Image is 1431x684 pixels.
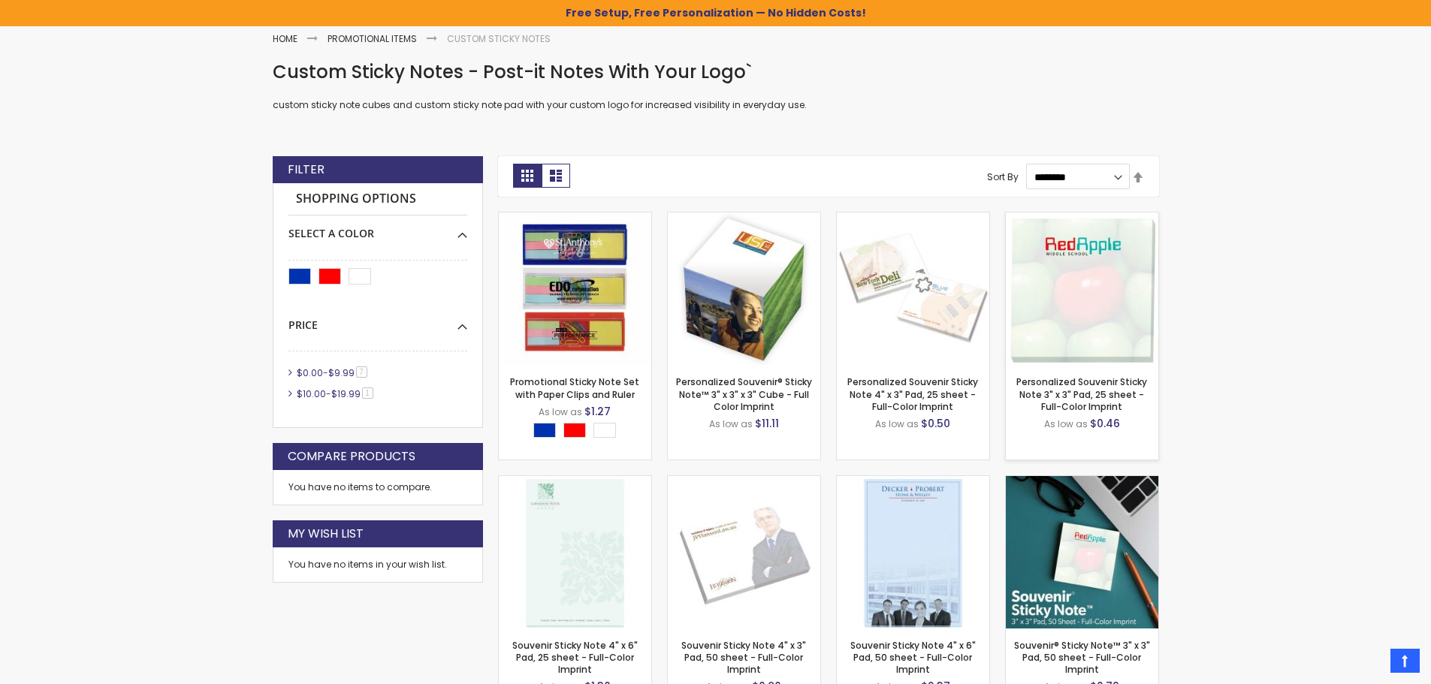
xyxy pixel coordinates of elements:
[273,60,1159,84] h1: Custom Sticky Notes - Post-it Notes With Your Logo`
[356,366,367,378] span: 7
[533,423,556,438] div: Blue
[850,639,976,676] a: Souvenir Sticky Note 4" x 6" Pad, 50 sheet - Full-Color Imprint
[513,164,542,188] strong: Grid
[987,170,1019,183] label: Sort By
[499,476,651,628] img: Souvenir Sticky Note 4" x 6" Pad, 25 sheet - Full-Color Imprint
[499,212,651,365] img: Promotional Sticky Note Set with Paper Clips and Ruler
[875,417,919,430] span: As low as
[288,307,467,333] div: Price
[297,366,323,379] span: $0.00
[1044,417,1088,430] span: As low as
[1006,476,1158,628] img: Souvenir® Sticky Note™ 3" x 3" Pad, 50 sheet - Full-Color Imprint
[288,183,467,215] strong: Shopping Options
[709,417,753,430] span: As low as
[288,215,467,241] div: Select A Color
[755,416,779,431] span: $11.11
[837,476,989,628] img: Souvenir Sticky Note 4" x 6" Pad, 50 sheet - Full-Color Imprint
[273,32,297,45] a: Home
[288,448,415,465] strong: Compare Products
[273,99,1159,111] p: custom sticky note cubes and custom sticky note pad with your custom logo for increased visibilit...
[1006,475,1158,488] a: Souvenir® Sticky Note™ 3" x 3" Pad, 50 sheet - Full-Color Imprint
[668,476,820,628] img: Souvenir Sticky Note 4" x 3" Pad, 50 sheet - Full-Color Imprint
[273,470,483,505] div: You have no items to compare.
[510,375,639,400] a: Promotional Sticky Note Set with Paper Clips and Ruler
[837,212,989,224] a: Personalized Souvenir Sticky Note 4" x 3" Pad, 25 sheet - Full-Color Imprint
[584,404,611,419] span: $1.27
[288,526,364,542] strong: My Wish List
[539,405,582,418] span: As low as
[847,375,978,412] a: Personalized Souvenir Sticky Note 4" x 3" Pad, 25 sheet - Full-Color Imprint
[362,387,373,399] span: 1
[328,32,417,45] a: Promotional Items
[837,475,989,488] a: Souvenir Sticky Note 4" x 6" Pad, 50 sheet - Full-Color Imprint
[668,212,820,224] a: Personalized Souvenir® Sticky Note™ 3" x 3" x 3" Cube - Full Color Imprint
[331,387,361,400] span: $19.99
[921,416,950,431] span: $0.50
[512,639,638,676] a: Souvenir Sticky Note 4" x 6" Pad, 25 sheet - Full-Color Imprint
[681,639,806,676] a: Souvenir Sticky Note 4" x 3" Pad, 50 sheet - Full-Color Imprint
[288,559,467,571] div: You have no items in your wish list.
[293,366,373,379] a: $0.00-$9.997
[533,423,623,441] div: Select A Color
[447,32,551,45] strong: Custom Sticky Notes
[1006,213,1158,365] img: Personalized Souvenir Sticky Note 3" x 3" Pad, 25 sheet - Full-Color Imprint
[1006,212,1158,224] a: Personalized Souvenir Sticky Note 3" x 3" Pad, 25 sheet - Full-Color Imprint
[837,212,989,365] img: Personalized Souvenir Sticky Note 4" x 3" Pad, 25 sheet - Full-Color Imprint
[593,423,616,438] div: White
[1390,649,1420,673] a: Top
[1016,375,1147,412] a: Personalized Souvenir Sticky Note 3" x 3" Pad, 25 sheet - Full-Color Imprint
[1090,416,1120,431] span: $0.46
[676,375,812,412] a: Personalized Souvenir® Sticky Note™ 3" x 3" x 3" Cube - Full Color Imprint
[293,387,379,400] a: $10.00-$19.991
[668,212,820,365] img: Personalized Souvenir® Sticky Note™ 3" x 3" x 3" Cube - Full Color Imprint
[499,212,651,224] a: Promotional Sticky Note Set with Paper Clips and Ruler
[1014,639,1150,676] a: Souvenir® Sticky Note™ 3" x 3" Pad, 50 sheet - Full-Color Imprint
[328,366,355,379] span: $9.99
[668,475,820,488] a: Souvenir Sticky Note 4" x 3" Pad, 50 sheet - Full-Color Imprint
[563,423,586,438] div: Red
[288,161,325,178] strong: Filter
[499,475,651,488] a: Souvenir Sticky Note 4" x 6" Pad, 25 sheet - Full-Color Imprint
[297,387,326,400] span: $10.00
